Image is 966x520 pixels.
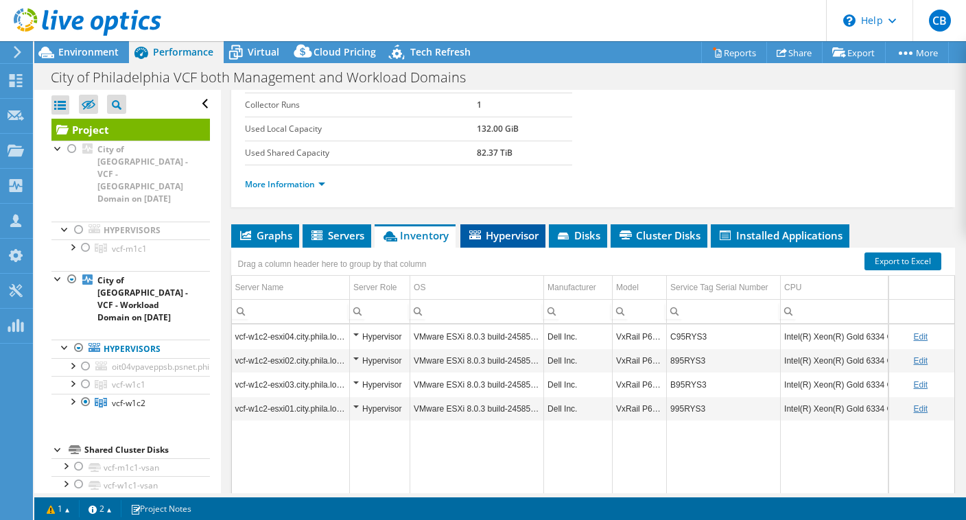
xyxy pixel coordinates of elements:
[414,279,425,296] div: OS
[350,324,410,348] td: Column Server Role, Value Hypervisor
[51,458,210,476] a: vcf-m1c1-vsan
[667,276,781,300] td: Service Tag Serial Number Column
[410,276,544,300] td: OS Column
[913,356,928,366] a: Edit
[544,348,613,373] td: Column Manufacturer, Value Dell Inc.
[477,147,513,158] b: 82.37 TiB
[544,324,613,348] td: Column Manufacturer, Value Dell Inc.
[97,143,188,204] b: City of [GEOGRAPHIC_DATA] - VCF - [GEOGRAPHIC_DATA] Domain on [DATE]
[314,45,376,58] span: Cloud Pricing
[410,324,544,348] td: Column OS, Value VMware ESXi 8.0.3 build-24585383
[121,500,201,517] a: Project Notes
[822,42,886,63] a: Export
[913,404,928,414] a: Edit
[51,476,210,494] a: vcf-w1c1-vsan
[766,42,823,63] a: Share
[51,394,210,412] a: vcf-w1c2
[613,276,667,300] td: Model Column
[350,397,410,421] td: Column Server Role, Value Hypervisor
[245,146,477,160] label: Used Shared Capacity
[381,228,449,242] span: Inventory
[232,324,350,348] td: Column Server Name, Value vcf-w1c2-esxi04.city.phila.local
[547,279,596,296] div: Manufacturer
[784,279,801,296] div: CPU
[112,243,147,255] span: vcf-m1c1
[613,373,667,397] td: Column Model, Value VxRail P670F
[51,340,210,357] a: Hypervisors
[885,42,949,63] a: More
[477,99,482,110] b: 1
[544,299,613,323] td: Column Manufacturer, Filter cell
[410,45,471,58] span: Tech Refresh
[556,228,600,242] span: Disks
[353,329,406,345] div: Hypervisor
[235,255,430,274] div: Drag a column header here to group by that column
[701,42,767,63] a: Reports
[467,228,539,242] span: Hypervisor
[112,379,145,390] span: vcf-w1c1
[613,299,667,323] td: Column Model, Filter cell
[232,276,350,300] td: Server Name Column
[913,380,928,390] a: Edit
[613,348,667,373] td: Column Model, Value VxRail P670F
[232,373,350,397] td: Column Server Name, Value vcf-w1c2-esxi03.city.phila.local
[45,70,487,85] h1: City of Philadelphia VCF both Management and Workload Domains
[309,228,364,242] span: Servers
[51,358,210,376] a: oit04vpaveppsb.psnet.phila.local
[613,397,667,421] td: Column Model, Value VxRail P670F
[667,397,781,421] td: Column Service Tag Serial Number, Value 995RYS3
[613,324,667,348] td: Column Model, Value VxRail P670F
[913,332,928,342] a: Edit
[350,348,410,373] td: Column Server Role, Value Hypervisor
[353,353,406,369] div: Hypervisor
[153,45,213,58] span: Performance
[238,228,292,242] span: Graphs
[232,299,350,323] td: Column Server Name, Filter cell
[350,276,410,300] td: Server Role Column
[410,373,544,397] td: Column OS, Value VMware ESXi 8.0.3 build-24585383
[51,222,210,239] a: Hypervisors
[617,228,700,242] span: Cluster Disks
[51,239,210,257] a: vcf-m1c1
[864,252,941,270] a: Export to Excel
[670,279,768,296] div: Service Tag Serial Number
[544,397,613,421] td: Column Manufacturer, Value Dell Inc.
[245,98,477,112] label: Collector Runs
[51,376,210,394] a: vcf-w1c1
[51,271,210,326] a: City of [GEOGRAPHIC_DATA] - VCF - Workload Domain on [DATE]
[245,178,325,190] a: More Information
[353,401,406,417] div: Hypervisor
[248,45,279,58] span: Virtual
[51,141,210,208] a: City of [GEOGRAPHIC_DATA] - VCF - [GEOGRAPHIC_DATA] Domain on [DATE]
[667,299,781,323] td: Column Service Tag Serial Number, Filter cell
[37,500,80,517] a: 1
[97,274,188,323] b: City of [GEOGRAPHIC_DATA] - VCF - Workload Domain on [DATE]
[616,279,639,296] div: Model
[929,10,951,32] span: CB
[112,397,145,409] span: vcf-w1c2
[350,373,410,397] td: Column Server Role, Value Hypervisor
[667,373,781,397] td: Column Service Tag Serial Number, Value B95RYS3
[245,122,477,136] label: Used Local Capacity
[353,279,397,296] div: Server Role
[544,373,613,397] td: Column Manufacturer, Value Dell Inc.
[718,228,843,242] span: Installed Applications
[51,119,210,141] a: Project
[667,324,781,348] td: Column Service Tag Serial Number, Value C95RYS3
[84,442,210,458] div: Shared Cluster Disks
[58,45,119,58] span: Environment
[410,397,544,421] td: Column OS, Value VMware ESXi 8.0.3 build-24585383
[232,348,350,373] td: Column Server Name, Value vcf-w1c2-esxi02.city.phila.local
[477,123,519,134] b: 132.00 GiB
[235,279,284,296] div: Server Name
[667,348,781,373] td: Column Service Tag Serial Number, Value 895RYS3
[353,377,406,393] div: Hypervisor
[544,276,613,300] td: Manufacturer Column
[79,500,121,517] a: 2
[112,361,236,373] span: oit04vpaveppsb.psnet.phila.local
[232,397,350,421] td: Column Server Name, Value vcf-w1c2-esxi01.city.phila.local
[350,299,410,323] td: Column Server Role, Filter cell
[410,299,544,323] td: Column OS, Filter cell
[410,348,544,373] td: Column OS, Value VMware ESXi 8.0.3 build-24585383
[843,14,856,27] svg: \n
